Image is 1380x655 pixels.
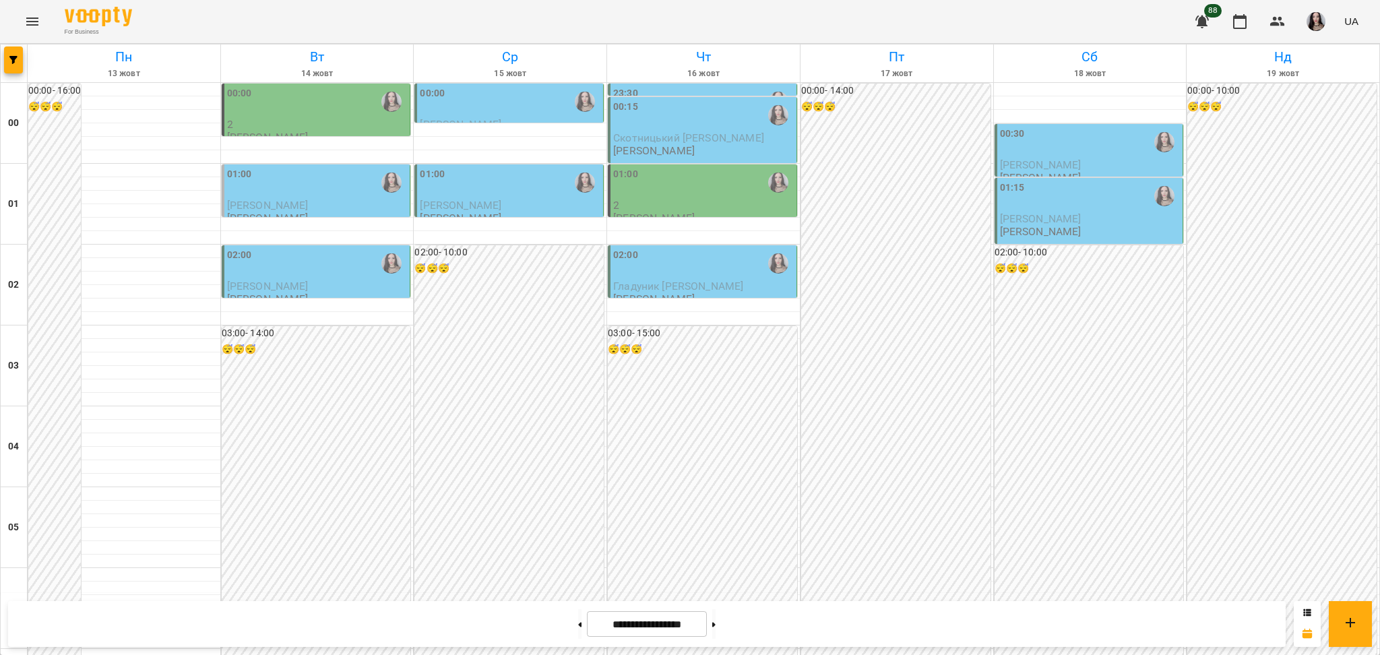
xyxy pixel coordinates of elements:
[227,248,252,263] label: 02:00
[1187,100,1377,115] h6: 😴😴😴
[420,199,501,212] span: [PERSON_NAME]
[803,46,991,67] h6: Пт
[1000,212,1081,225] span: [PERSON_NAME]
[8,439,19,454] h6: 04
[8,278,19,292] h6: 02
[227,199,309,212] span: [PERSON_NAME]
[30,46,218,67] h6: Пн
[609,46,798,67] h6: Чт
[613,248,638,263] label: 02:00
[223,46,412,67] h6: Вт
[613,280,743,292] span: Гладуник [PERSON_NAME]
[1000,181,1025,195] label: 01:15
[222,342,411,357] h6: 😴😴😴
[414,245,604,260] h6: 02:00 - 10:00
[8,116,19,131] h6: 00
[227,119,408,130] p: 2
[768,92,788,112] img: Габорак Галина
[613,86,638,101] label: 23:30
[1339,9,1364,34] button: UA
[1187,84,1377,98] h6: 00:00 - 10:00
[227,167,252,182] label: 01:00
[381,92,402,112] img: Габорак Галина
[227,131,309,143] p: [PERSON_NAME]
[1000,172,1081,183] p: [PERSON_NAME]
[222,326,411,341] h6: 03:00 - 14:00
[801,100,991,115] h6: 😴😴😴
[995,245,1184,260] h6: 02:00 - 10:00
[227,212,309,224] p: [PERSON_NAME]
[28,100,81,115] h6: 😴😴😴
[223,67,412,80] h6: 14 жовт
[768,173,788,193] img: Габорак Галина
[996,46,1185,67] h6: Сб
[8,197,19,212] h6: 01
[227,86,252,101] label: 00:00
[1154,132,1174,152] img: Габорак Галина
[420,86,445,101] label: 00:00
[613,212,695,224] p: [PERSON_NAME]
[768,105,788,125] img: Габорак Галина
[1189,67,1377,80] h6: 19 жовт
[1189,46,1377,67] h6: Нд
[803,67,991,80] h6: 17 жовт
[420,212,501,224] p: [PERSON_NAME]
[381,173,402,193] img: Габорак Галина
[1344,14,1358,28] span: UA
[1000,127,1025,142] label: 00:30
[768,253,788,274] img: Габорак Галина
[575,173,595,193] img: Габорак Галина
[609,67,798,80] h6: 16 жовт
[28,84,81,98] h6: 00:00 - 16:00
[8,520,19,535] h6: 05
[801,84,991,98] h6: 00:00 - 14:00
[227,293,309,305] p: [PERSON_NAME]
[227,280,309,292] span: [PERSON_NAME]
[1204,4,1222,18] span: 88
[613,131,764,144] span: Скотницький [PERSON_NAME]
[8,358,19,373] h6: 03
[420,118,501,131] span: [PERSON_NAME]
[1000,158,1081,171] span: [PERSON_NAME]
[1307,12,1325,31] img: 23d2127efeede578f11da5c146792859.jpg
[381,253,402,274] img: Габорак Галина
[1000,226,1081,237] p: [PERSON_NAME]
[995,261,1184,276] h6: 😴😴😴
[613,167,638,182] label: 01:00
[608,342,797,357] h6: 😴😴😴
[608,326,797,341] h6: 03:00 - 15:00
[613,145,695,156] p: [PERSON_NAME]
[16,5,49,38] button: Menu
[1154,186,1174,206] img: Габорак Галина
[30,67,218,80] h6: 13 жовт
[613,100,638,115] label: 00:15
[416,67,604,80] h6: 15 жовт
[414,261,604,276] h6: 😴😴😴
[65,28,132,36] span: For Business
[420,167,445,182] label: 01:00
[613,199,794,211] p: 2
[996,67,1185,80] h6: 18 жовт
[613,293,695,305] p: [PERSON_NAME]
[416,46,604,67] h6: Ср
[575,92,595,112] img: Габорак Галина
[65,7,132,26] img: Voopty Logo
